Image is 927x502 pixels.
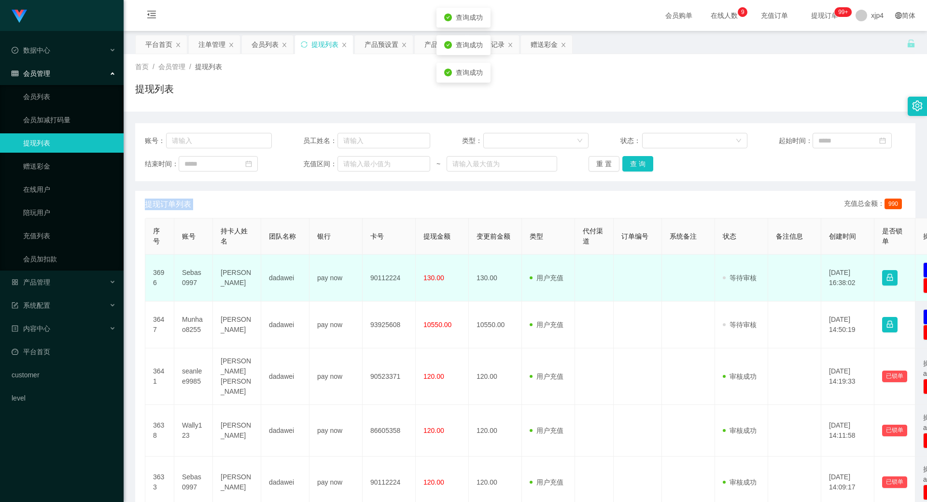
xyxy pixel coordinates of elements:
[145,255,174,301] td: 3696
[213,301,261,348] td: [PERSON_NAME]
[423,232,450,240] span: 提现金额
[401,42,407,48] i: 图标: close
[530,427,563,434] span: 用户充值
[444,69,452,76] i: icon: check-circle
[530,232,543,240] span: 类型
[530,478,563,486] span: 用户充值
[198,35,225,54] div: 注单管理
[456,14,483,21] span: 查询成功
[12,279,18,286] i: 图标: appstore-o
[531,35,558,54] div: 赠送彩金
[23,226,116,245] a: 充值列表
[365,35,398,54] div: 产品预设置
[175,42,181,48] i: 图标: close
[309,301,363,348] td: pay now
[12,365,116,385] a: customer
[261,301,309,348] td: dadawei
[444,41,452,49] i: icon: check-circle
[829,232,856,240] span: 创建时间
[741,7,744,17] p: 9
[821,348,874,405] td: [DATE] 14:19:33
[303,136,337,146] span: 员工姓名：
[821,301,874,348] td: [DATE] 14:50:19
[337,156,430,172] input: 请输入最小值为
[456,41,483,49] span: 查询成功
[363,348,416,405] td: 90523371
[879,137,886,144] i: 图标: calendar
[912,100,923,111] i: 图标: setting
[12,10,27,23] img: logo.9652507e.png
[12,70,50,77] span: 会员管理
[821,255,874,301] td: [DATE] 16:38:02
[341,42,347,48] i: 图标: close
[12,302,18,309] i: 图标: form
[456,69,483,76] span: 查询成功
[477,232,510,240] span: 变更前金额
[423,478,444,486] span: 120.00
[907,39,915,48] i: 图标: unlock
[776,232,803,240] span: 备注信息
[430,159,447,169] span: ~
[530,274,563,282] span: 用户充值
[620,136,642,146] span: 状态：
[23,249,116,269] a: 会员加扣款
[621,232,648,240] span: 订单编号
[577,138,583,144] i: 图标: down
[174,348,213,405] td: seanlee9985
[174,405,213,457] td: Wally123
[281,42,287,48] i: 图标: close
[195,63,222,71] span: 提现列表
[363,405,416,457] td: 86605358
[424,35,451,54] div: 产品列表
[23,157,116,176] a: 赠送彩金
[844,199,906,210] div: 充值总金额：
[269,232,296,240] span: 团队名称
[12,388,116,408] a: level
[469,405,522,457] td: 120.00
[145,301,174,348] td: 3647
[723,427,757,434] span: 审核成功
[153,63,154,71] span: /
[213,348,261,405] td: [PERSON_NAME] [PERSON_NAME]
[670,232,697,240] span: 系统备注
[135,63,149,71] span: 首页
[834,7,852,17] sup: 227
[723,232,736,240] span: 状态
[23,203,116,222] a: 陪玩用户
[261,405,309,457] td: dadawei
[478,35,505,54] div: 开奖记录
[153,227,160,245] span: 序号
[423,274,444,282] span: 130.00
[882,270,898,286] button: 图标: lock
[507,42,513,48] i: 图标: close
[882,317,898,332] button: 图标: lock
[213,255,261,301] td: [PERSON_NAME]
[469,301,522,348] td: 10550.00
[23,87,116,106] a: 会员列表
[723,321,757,329] span: 等待审核
[158,63,185,71] span: 会员管理
[561,42,566,48] i: 图标: close
[189,63,191,71] span: /
[447,156,557,172] input: 请输入最大值为
[12,278,50,286] span: 产品管理
[23,133,116,153] a: 提现列表
[166,133,272,148] input: 请输入
[444,14,452,21] i: icon: check-circle
[12,325,18,332] i: 图标: profile
[882,425,907,436] button: 已锁单
[12,70,18,77] i: 图标: table
[309,348,363,405] td: pay now
[583,227,603,245] span: 代付渠道
[885,199,902,209] span: 990
[363,255,416,301] td: 90112224
[145,136,166,146] span: 账号：
[12,325,50,332] span: 内容中心
[756,12,793,19] span: 充值订单
[145,199,191,210] span: 提现订单列表
[882,227,902,245] span: 是否锁单
[182,232,196,240] span: 账号
[228,42,234,48] i: 图标: close
[423,373,444,380] span: 120.00
[221,227,248,245] span: 持卡人姓名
